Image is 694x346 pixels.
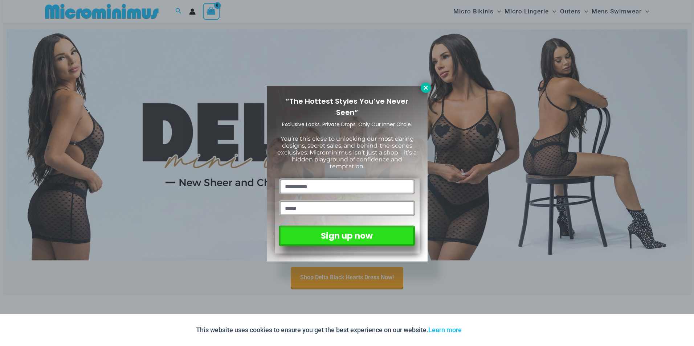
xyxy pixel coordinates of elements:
span: You’re this close to unlocking our most daring designs, secret sales, and behind-the-scenes exclu... [277,135,417,170]
span: “The Hottest Styles You’ve Never Seen” [286,96,408,118]
span: Exclusive Looks. Private Drops. Only Our Inner Circle. [282,121,412,128]
p: This website uses cookies to ensure you get the best experience on our website. [196,325,462,335]
button: Accept [467,321,498,339]
a: Learn more [428,326,462,334]
button: Close [421,83,431,93]
button: Sign up now [279,226,415,246]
